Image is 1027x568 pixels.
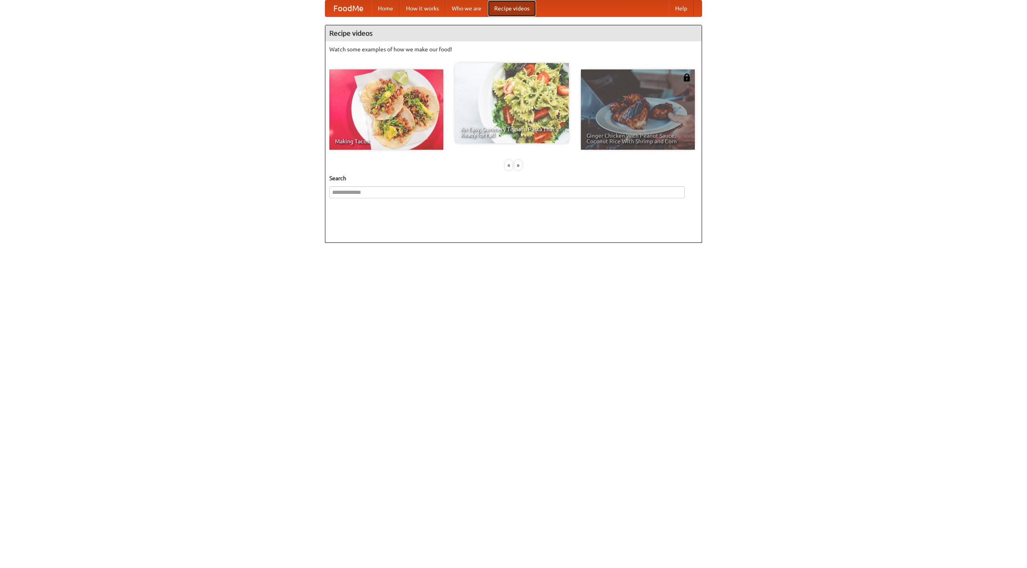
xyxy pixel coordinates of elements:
a: Who we are [445,0,488,16]
h5: Search [329,174,698,182]
div: « [505,160,512,170]
a: FoodMe [325,0,371,16]
img: 483408.png [683,73,691,81]
a: Making Tacos [329,69,443,150]
h4: Recipe videos [325,25,702,41]
span: Making Tacos [335,138,438,144]
p: Watch some examples of how we make our food! [329,45,698,53]
div: » [515,160,522,170]
span: An Easy, Summery Tomato Pasta That's Ready for Fall [461,126,563,138]
a: Help [669,0,694,16]
a: Recipe videos [488,0,536,16]
a: An Easy, Summery Tomato Pasta That's Ready for Fall [455,63,569,143]
a: Home [371,0,400,16]
a: How it works [400,0,445,16]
